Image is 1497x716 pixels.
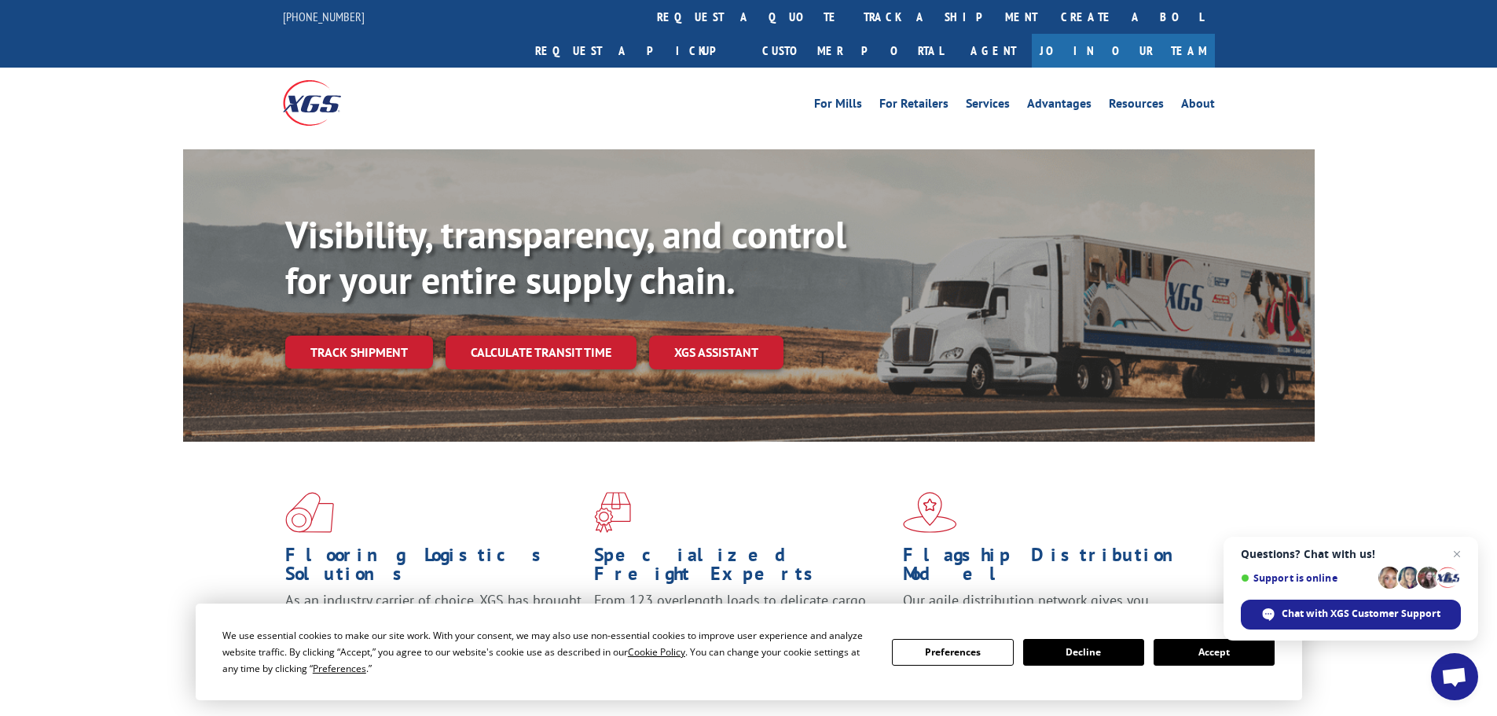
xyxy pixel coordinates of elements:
h1: Flagship Distribution Model [903,545,1200,591]
span: Questions? Chat with us! [1241,548,1461,560]
div: We use essential cookies to make our site work. With your consent, we may also use non-essential ... [222,627,873,677]
img: xgs-icon-total-supply-chain-intelligence-red [285,492,334,533]
img: xgs-icon-flagship-distribution-model-red [903,492,957,533]
a: For Retailers [879,97,948,115]
button: Preferences [892,639,1013,666]
img: xgs-icon-focused-on-flooring-red [594,492,631,533]
b: Visibility, transparency, and control for your entire supply chain. [285,210,846,304]
span: Close chat [1447,545,1466,564]
span: As an industry carrier of choice, XGS has brought innovation and dedication to flooring logistics... [285,591,582,647]
a: Customer Portal [750,34,955,68]
span: Preferences [313,662,366,675]
span: Chat with XGS Customer Support [1282,607,1440,621]
span: Our agile distribution network gives you nationwide inventory management on demand. [903,591,1192,628]
a: About [1181,97,1215,115]
a: Agent [955,34,1032,68]
a: Advantages [1027,97,1092,115]
p: From 123 overlength loads to delicate cargo, our experienced staff knows the best way to move you... [594,591,891,661]
h1: Flooring Logistics Solutions [285,545,582,591]
a: [PHONE_NUMBER] [283,9,365,24]
button: Accept [1154,639,1275,666]
div: Chat with XGS Customer Support [1241,600,1461,630]
span: Cookie Policy [628,645,685,659]
div: Cookie Consent Prompt [196,604,1302,700]
h1: Specialized Freight Experts [594,545,891,591]
a: Join Our Team [1032,34,1215,68]
a: XGS ASSISTANT [649,336,783,369]
a: Services [966,97,1010,115]
a: Request a pickup [523,34,750,68]
a: Resources [1109,97,1164,115]
a: Calculate transit time [446,336,637,369]
a: Track shipment [285,336,433,369]
a: For Mills [814,97,862,115]
div: Open chat [1431,653,1478,700]
span: Support is online [1241,572,1373,584]
button: Decline [1023,639,1144,666]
